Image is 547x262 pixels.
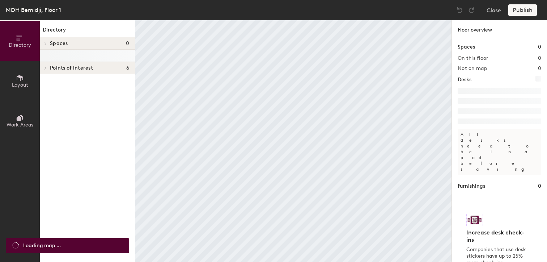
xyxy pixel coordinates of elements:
span: 0 [126,41,129,46]
span: Loading map ... [23,242,61,250]
span: Work Areas [7,122,33,128]
h1: Spaces [458,43,475,51]
h1: 0 [538,182,541,190]
h2: 0 [538,55,541,61]
h4: Increase desk check-ins [466,229,528,244]
span: Spaces [50,41,68,46]
span: Points of interest [50,65,93,71]
h2: Not on map [458,66,487,71]
h1: Desks [458,76,471,84]
span: 6 [126,65,129,71]
h2: On this floor [458,55,488,61]
img: Undo [456,7,463,14]
h1: Floor overview [452,20,547,37]
h1: 0 [538,43,541,51]
img: Sticker logo [466,214,483,226]
canvas: Map [135,20,451,262]
p: All desks need to be in a pod before saving [458,129,541,175]
h2: 0 [538,66,541,71]
button: Close [487,4,501,16]
div: MDH Bemidji, Floor 1 [6,5,61,14]
h1: Directory [40,26,135,37]
img: Redo [468,7,475,14]
span: Directory [9,42,31,48]
h1: Furnishings [458,182,485,190]
span: Layout [12,82,28,88]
